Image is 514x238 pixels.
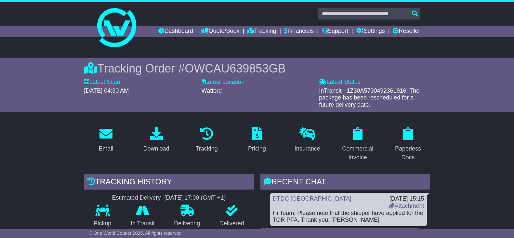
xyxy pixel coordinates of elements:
[94,125,117,155] a: Email
[290,125,324,155] a: Insurance
[185,62,285,75] span: OWCAU639853GB
[195,144,217,153] div: Tracking
[336,125,380,164] a: Commercial Invoice
[84,220,121,227] p: Pickup
[356,26,385,37] a: Settings
[191,125,222,155] a: Tracking
[143,144,169,153] div: Download
[390,144,426,162] div: Paperless Docs
[139,125,174,155] a: Download
[284,26,314,37] a: Financials
[273,195,351,202] a: DTDC [GEOGRAPHIC_DATA]
[322,26,348,37] a: Support
[165,220,210,227] p: Delivering
[340,144,376,162] div: Commercial Invoice
[99,144,113,153] div: Email
[319,87,419,108] span: InTransit - 1Z30A5730492361916: The package has been rescheduled for a future delivery date.
[158,26,193,37] a: Dashboard
[201,26,239,37] a: Quote/Book
[244,125,270,155] a: Pricing
[389,195,424,203] div: [DATE] 15:15
[295,144,320,153] div: Insurance
[165,194,226,202] div: [DATE] 17:00 (GMT +1)
[389,203,424,209] a: Attachment
[248,144,266,153] div: Pricing
[247,26,276,37] a: Tracking
[202,87,222,94] span: Watford
[202,79,244,86] label: Latest Location
[84,87,129,94] span: [DATE] 04:30 AM
[84,79,120,86] label: Latest Scan
[386,125,430,164] a: Paperless Docs
[210,220,254,227] p: Delivered
[393,26,420,37] a: Reseller
[84,61,430,75] div: Tracking Order #
[319,79,361,86] label: Latest Status
[84,194,254,202] div: Estimated Delivery -
[260,174,430,192] div: RECENT CHAT
[273,210,424,224] div: Hi Team, Please note that the shipper have applied for the TOR PFA. Thank you, [PERSON_NAME]
[89,231,183,236] span: © One World Courier 2025. All rights reserved.
[84,174,254,192] div: Tracking history
[121,220,165,227] p: In Transit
